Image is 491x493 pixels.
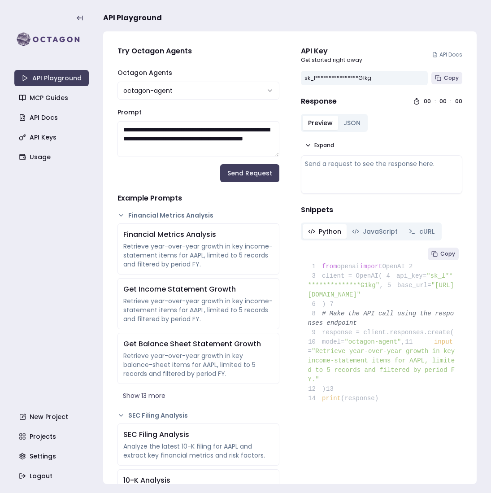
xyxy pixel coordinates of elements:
span: 12 [308,384,322,394]
span: ) [308,301,326,308]
span: cURL [419,227,435,236]
div: 00 [455,98,462,105]
span: import [360,263,382,270]
span: ) [308,385,326,393]
button: Show 13 more [117,388,279,404]
a: Logout [15,468,90,484]
button: Send Request [220,164,279,182]
button: Financial Metrics Analysis [117,211,279,220]
div: Financial Metrics Analysis [123,229,274,240]
a: New Project [15,409,90,425]
div: 00 [424,98,431,105]
button: Copy [428,248,459,260]
div: API Key [301,46,362,57]
button: JSON [338,116,366,130]
a: API Keys [15,129,90,145]
span: openai [337,263,360,270]
button: Preview [303,116,338,130]
span: 9 [308,328,322,337]
span: 8 [308,309,322,318]
span: Copy [440,250,455,257]
div: : [435,98,436,105]
a: Usage [15,149,90,165]
div: SEC Filing Analysis [123,429,274,440]
div: : [450,98,452,105]
button: SEC Filing Analysis [117,411,279,420]
span: 13 [326,384,340,394]
a: Settings [15,448,90,464]
span: print [322,395,341,402]
div: Retrieve year-over-year growth in key income-statement items for AAPL, limited to 5 records and f... [123,297,274,323]
span: 5 [383,281,398,290]
label: Prompt [117,108,142,117]
span: input [434,338,453,345]
h4: Response [301,96,337,107]
a: API Playground [14,70,89,86]
button: Copy [431,72,462,84]
button: Expand [301,139,338,152]
span: Copy [444,74,459,82]
span: 3 [308,271,322,281]
span: base_url= [397,282,431,289]
div: Send a request to see the response here. [305,159,459,168]
div: 00 [439,98,447,105]
span: 1 [308,262,322,271]
span: model= [322,338,344,345]
div: Retrieve year-over-year growth in key income-statement items for AAPL, limited to 5 records and f... [123,242,274,269]
h4: Snippets [301,205,463,215]
span: client = OpenAI( [308,272,382,279]
p: Get started right away [301,57,362,64]
span: from [322,263,337,270]
span: = [308,348,312,355]
a: API Docs [15,109,90,126]
div: Retrieve year-over-year growth in key balance-sheet items for AAPL, limited to 5 records and filt... [123,351,274,378]
div: Get Balance Sheet Statement Growth [123,339,274,349]
span: Python [319,227,341,236]
span: 10 [308,337,322,347]
a: Projects [15,428,90,445]
span: 6 [308,300,322,309]
div: Get Income Statement Growth [123,284,274,295]
span: 2 [405,262,419,271]
label: Octagon Agents [117,68,172,77]
a: MCP Guides [15,90,90,106]
span: API Playground [103,13,162,23]
a: API Docs [432,51,462,58]
span: OpenAI [382,263,404,270]
div: Analyze the latest 10-K filing for AAPL and extract key financial metrics and risk factors. [123,442,274,460]
h4: Try Octagon Agents [117,46,279,57]
h4: Example Prompts [117,193,279,204]
span: "Retrieve year-over-year growth in key income-statement items for AAPL, limited to 5 records and ... [308,348,459,383]
span: Expand [314,142,334,149]
span: , [379,282,383,289]
img: logo-rect-yK7x_WSZ.svg [14,31,89,48]
span: , [401,338,404,345]
span: "octagon-agent" [344,338,401,345]
span: 11 [405,337,419,347]
span: (response) [341,395,378,402]
div: 10-K Analysis [123,475,274,486]
span: 14 [308,394,322,403]
span: api_key= [396,272,426,279]
span: JavaScript [363,227,398,236]
span: response = client.responses.create( [308,329,454,336]
span: 7 [326,300,340,309]
span: 4 [382,271,396,281]
span: # Make the API call using the responses endpoint [308,310,454,327]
